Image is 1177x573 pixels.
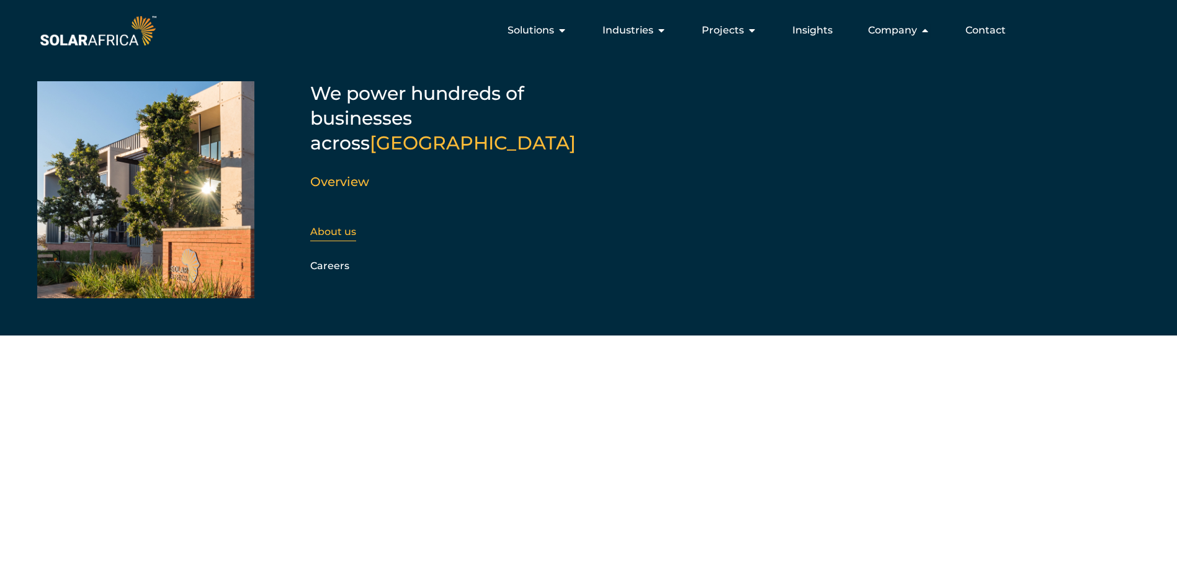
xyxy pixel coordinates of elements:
[310,260,349,272] a: Careers
[310,174,369,189] a: Overview
[602,23,653,38] span: Industries
[508,23,554,38] span: Solutions
[310,81,620,156] h5: We power hundreds of businesses across
[462,334,704,375] a: I want to go green
[717,334,959,375] a: I want to control my power
[37,497,1176,505] h5: SolarAfrica is proudly affiliated with
[261,350,388,360] span: I want cheaper electricity
[868,23,917,38] span: Company
[702,23,744,38] span: Projects
[310,226,356,238] a: About us
[792,23,833,38] a: Insights
[965,23,1006,38] a: Contact
[208,334,450,375] a: I want cheaper electricity
[765,350,902,360] span: I want to control my power
[370,131,576,154] span: [GEOGRAPHIC_DATA]
[159,18,1016,43] nav: Menu
[159,18,1016,43] div: Menu Toggle
[532,350,625,360] span: I want to go green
